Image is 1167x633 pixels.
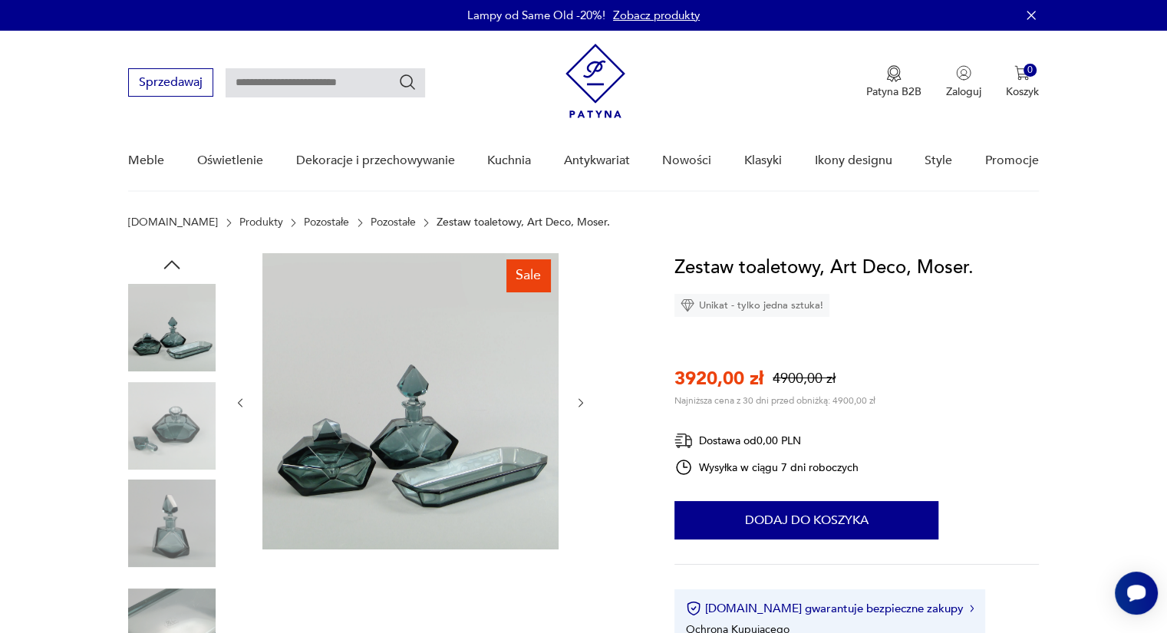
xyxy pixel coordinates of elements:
a: Nowości [662,131,711,190]
p: Zestaw toaletowy, Art Deco, Moser. [437,216,610,229]
a: Meble [128,131,164,190]
div: Unikat - tylko jedna sztuka! [674,294,829,317]
img: Ikona medalu [886,65,902,82]
button: Patyna B2B [866,65,921,99]
p: Lampy od Same Old -20%! [467,8,605,23]
p: Zaloguj [946,84,981,99]
iframe: Smartsupp widget button [1115,572,1158,615]
p: 4900,00 zł [773,369,836,388]
a: Style [925,131,952,190]
img: Ikona koszyka [1014,65,1030,81]
a: Dekoracje i przechowywanie [295,131,454,190]
h1: Zestaw toaletowy, Art Deco, Moser. [674,253,974,282]
a: Ikony designu [814,131,892,190]
img: Zdjęcie produktu Zestaw toaletowy, Art Deco, Moser. [128,284,216,371]
a: [DOMAIN_NAME] [128,216,218,229]
a: Sprzedawaj [128,78,213,89]
a: Promocje [985,131,1039,190]
p: Patyna B2B [866,84,921,99]
a: Klasyki [744,131,782,190]
div: Sale [506,259,550,292]
img: Zdjęcie produktu Zestaw toaletowy, Art Deco, Moser. [128,382,216,470]
button: Sprzedawaj [128,68,213,97]
a: Pozostałe [371,216,416,229]
div: Dostawa od 0,00 PLN [674,431,859,450]
div: 0 [1024,64,1037,77]
a: Kuchnia [487,131,531,190]
a: Zobacz produkty [613,8,700,23]
img: Ikona certyfikatu [686,601,701,616]
button: 0Koszyk [1006,65,1039,99]
img: Ikona diamentu [681,298,694,312]
img: Ikonka użytkownika [956,65,971,81]
a: Oświetlenie [197,131,263,190]
button: Zaloguj [946,65,981,99]
img: Zdjęcie produktu Zestaw toaletowy, Art Deco, Moser. [128,480,216,567]
a: Antykwariat [564,131,630,190]
a: Produkty [239,216,283,229]
button: Szukaj [398,73,417,91]
img: Zdjęcie produktu Zestaw toaletowy, Art Deco, Moser. [262,253,559,549]
p: 3920,00 zł [674,366,763,391]
p: Koszyk [1006,84,1039,99]
img: Ikona strzałki w prawo [970,605,974,612]
button: [DOMAIN_NAME] gwarantuje bezpieczne zakupy [686,601,974,616]
img: Patyna - sklep z meblami i dekoracjami vintage [565,44,625,118]
div: Wysyłka w ciągu 7 dni roboczych [674,458,859,476]
p: Najniższa cena z 30 dni przed obniżką: 4900,00 zł [674,394,875,407]
img: Ikona dostawy [674,431,693,450]
button: Dodaj do koszyka [674,501,938,539]
a: Pozostałe [304,216,349,229]
a: Ikona medaluPatyna B2B [866,65,921,99]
